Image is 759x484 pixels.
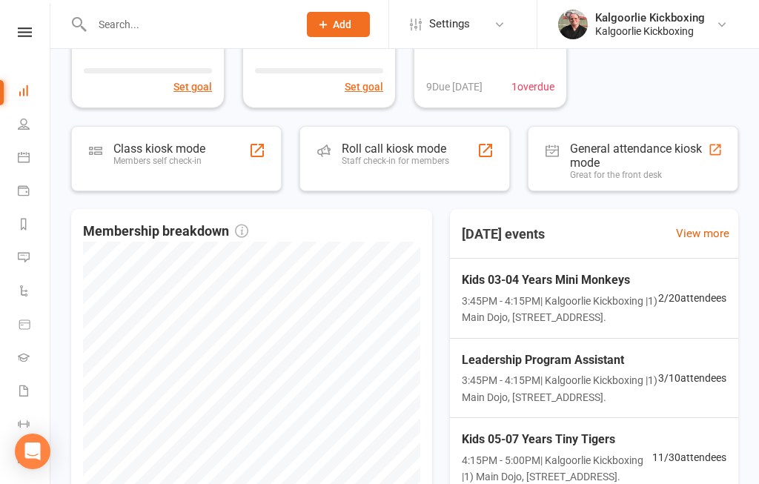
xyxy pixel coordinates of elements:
h3: [DATE] events [450,221,557,248]
input: Search... [87,14,288,35]
div: Roll call kiosk mode [342,142,449,156]
a: Product Sales [18,309,51,342]
span: 3 / 10 attendees [658,370,726,386]
button: Set goal [173,79,212,95]
a: Payments [18,176,51,209]
a: View more [676,225,729,242]
div: Staff check-in for members [342,156,449,166]
span: 3:45PM - 4:15PM | Kalgoorlie Kickboxing | 1) Main Dojo, [STREET_ADDRESS]. [462,293,658,326]
button: Set goal [345,79,383,95]
span: Leadership Program Assistant [462,351,658,370]
span: Kids 03-04 Years Mini Monkeys [462,271,658,290]
div: Kalgoorlie Kickboxing [595,11,705,24]
a: Dashboard [18,76,51,109]
a: Reports [18,209,51,242]
div: Great for the front desk [570,170,708,180]
a: People [18,109,51,142]
img: thumb_image1664779456.png [558,10,588,39]
span: Add [333,19,351,30]
div: Members self check-in [113,156,205,166]
div: Class kiosk mode [113,142,205,156]
span: 2 / 20 attendees [658,290,726,306]
span: 9 Due [DATE] [426,79,483,95]
span: Membership breakdown [83,221,248,242]
div: Kalgoorlie Kickboxing [595,24,705,38]
div: Open Intercom Messenger [15,434,50,469]
button: Add [307,12,370,37]
span: Settings [429,7,470,41]
div: General attendance kiosk mode [570,142,708,170]
span: 3:45PM - 4:15PM | Kalgoorlie Kickboxing | 1) Main Dojo, [STREET_ADDRESS]. [462,372,658,405]
a: Calendar [18,142,51,176]
span: Kids 05-07 Years Tiny Tigers [462,430,652,449]
span: 11 / 30 attendees [652,449,726,465]
span: 1 overdue [511,79,554,95]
